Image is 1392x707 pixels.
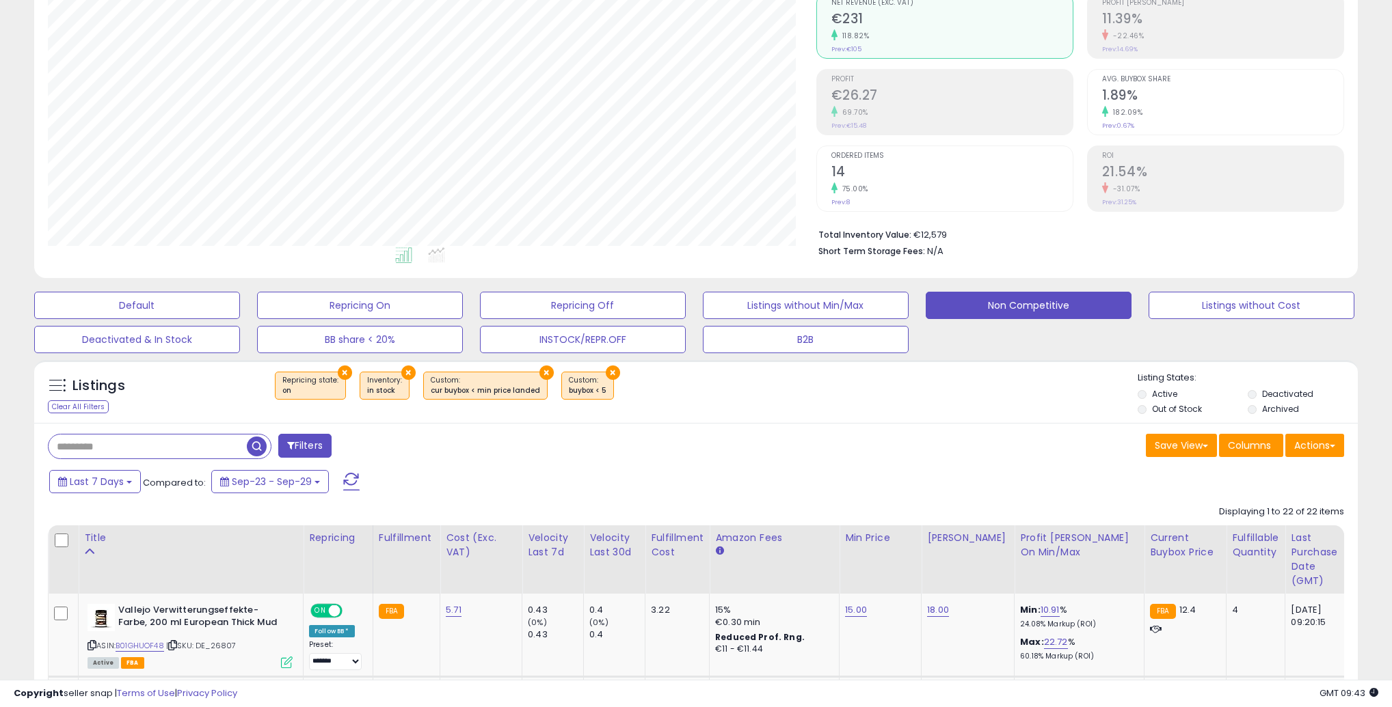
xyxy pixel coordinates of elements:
[651,531,704,559] div: Fulfillment Cost
[927,531,1008,545] div: [PERSON_NAME]
[1262,403,1299,415] label: Archived
[715,643,829,655] div: €11 - €11.44
[1020,531,1138,559] div: Profit [PERSON_NAME] on Min/Max
[1291,604,1336,628] div: [DATE] 09:20:15
[34,292,240,319] button: Default
[278,434,332,458] button: Filters
[70,475,124,488] span: Last 7 Days
[528,628,583,641] div: 0.43
[831,122,866,130] small: Prev: €15.48
[1179,603,1196,616] span: 12.4
[569,386,606,396] div: buybox < 5
[1102,152,1343,160] span: ROI
[831,45,861,53] small: Prev: €105
[818,225,1335,242] li: €12,579
[88,604,115,631] img: 311eFIp5jWL._SL40_.jpg
[1102,122,1134,130] small: Prev: 0.67%
[1232,531,1279,559] div: Fulfillable Quantity
[589,628,645,641] div: 0.4
[1108,107,1143,117] small: 182.09%
[715,604,829,616] div: 15%
[1232,604,1274,616] div: 4
[831,164,1073,182] h2: 14
[838,107,868,117] small: 69.70%
[367,386,402,396] div: in stock
[703,292,909,319] button: Listings without Min/Max
[1108,31,1145,41] small: -22.46%
[1102,164,1343,182] h2: 21.54%
[480,292,686,319] button: Repricing Off
[818,229,911,240] b: Total Inventory Value:
[72,376,125,396] h5: Listings
[1152,388,1177,400] label: Active
[1149,292,1354,319] button: Listings without Cost
[606,365,620,380] button: ×
[1044,635,1068,649] a: 22.72
[309,640,362,671] div: Preset:
[1138,372,1358,385] p: Listing States:
[34,326,240,353] button: Deactivated & In Stock
[1020,604,1134,629] div: %
[715,531,833,545] div: Amazon Fees
[340,605,362,616] span: OFF
[1020,636,1134,661] div: %
[1291,531,1341,588] div: Last Purchase Date (GMT)
[14,687,64,699] strong: Copyright
[431,375,540,396] span: Custom:
[1152,403,1202,415] label: Out of Stock
[49,470,141,493] button: Last 7 Days
[838,184,868,194] small: 75.00%
[431,386,540,396] div: cur buybox < min price landed
[926,292,1132,319] button: Non Competitive
[528,604,583,616] div: 0.43
[651,604,699,616] div: 3.22
[1285,434,1344,457] button: Actions
[282,375,338,396] span: Repricing state :
[121,657,144,669] span: FBA
[211,470,329,493] button: Sep-23 - Sep-29
[703,326,909,353] button: B2B
[1102,11,1343,29] h2: 11.39%
[338,365,352,380] button: ×
[1108,184,1140,194] small: -31.07%
[715,545,723,557] small: Amazon Fees.
[367,375,402,396] span: Inventory :
[1219,505,1344,518] div: Displaying 1 to 22 of 22 items
[177,687,237,699] a: Privacy Policy
[539,365,554,380] button: ×
[257,292,463,319] button: Repricing On
[88,657,119,669] span: All listings currently available for purchase on Amazon
[845,531,915,545] div: Min Price
[1020,620,1134,629] p: 24.08% Markup (ROI)
[831,152,1073,160] span: Ordered Items
[715,631,805,643] b: Reduced Prof. Rng.
[48,400,109,413] div: Clear All Filters
[1262,388,1313,400] label: Deactivated
[1020,635,1044,648] b: Max:
[831,87,1073,106] h2: €26.27
[379,604,404,619] small: FBA
[143,476,206,489] span: Compared to:
[1228,439,1271,452] span: Columns
[480,326,686,353] button: INSTOCK/REPR.OFF
[831,11,1073,29] h2: €231
[257,326,463,353] button: BB share < 20%
[282,386,338,396] div: on
[528,531,578,559] div: Velocity Last 7d
[401,365,416,380] button: ×
[569,375,606,396] span: Custom:
[528,617,547,628] small: (0%)
[117,687,175,699] a: Terms of Use
[838,31,870,41] small: 118.82%
[166,640,237,651] span: | SKU: DE_26807
[1146,434,1217,457] button: Save View
[1102,198,1136,206] small: Prev: 31.25%
[831,198,850,206] small: Prev: 8
[1041,603,1060,617] a: 10.91
[818,245,925,257] b: Short Term Storage Fees:
[1150,604,1175,619] small: FBA
[1020,603,1041,616] b: Min:
[831,76,1073,83] span: Profit
[446,531,516,559] div: Cost (Exc. VAT)
[309,625,355,637] div: Follow BB *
